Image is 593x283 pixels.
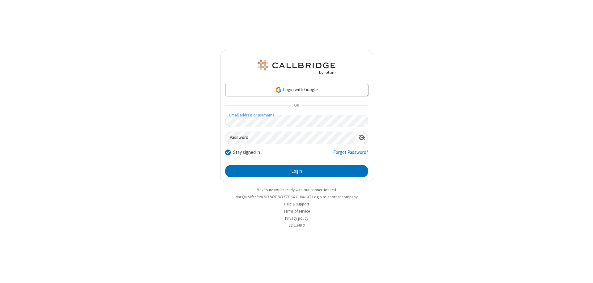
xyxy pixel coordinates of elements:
span: OR [292,101,301,110]
a: Help & support [284,201,309,207]
img: QA Selenium DO NOT DELETE OR CHANGE [256,60,337,74]
button: Login [225,165,368,177]
li: Not QA Selenium DO NOT DELETE OR CHANGE? [220,194,373,200]
a: Terms of service [284,209,310,214]
label: Stay signed in [233,149,260,156]
iframe: Chat [578,267,588,279]
a: Make sure you're ready with our connection test [257,187,336,192]
a: Forgot Password? [333,149,368,161]
button: Login to another company [312,194,358,200]
img: google-icon.png [275,87,282,93]
a: Privacy policy [285,216,308,221]
div: Show password [356,132,368,143]
input: Email address or username [225,115,368,127]
li: v2.6.349.0 [220,222,373,228]
input: Password [225,132,356,144]
a: Login with Google [225,84,368,96]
